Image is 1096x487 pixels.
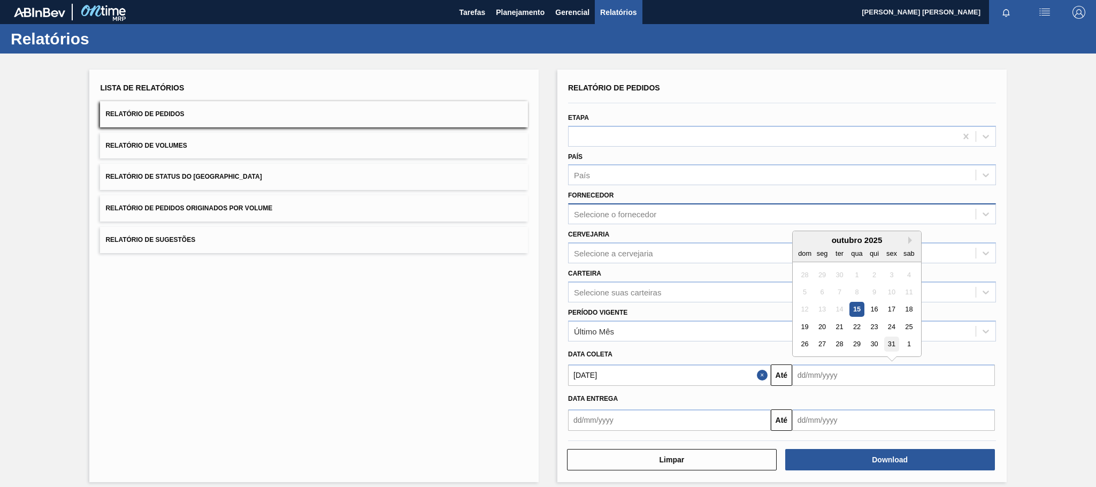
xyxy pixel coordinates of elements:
[867,319,882,334] div: Choose quinta-feira, 23 de outubro de 2025
[459,6,485,19] span: Tarefas
[555,6,589,19] span: Gerencial
[884,319,899,334] div: Choose sexta-feira, 24 de outubro de 2025
[902,319,916,334] div: Choose sábado, 25 de outubro de 2025
[574,171,590,180] div: País
[867,285,882,299] div: Not available quinta-feira, 9 de outubro de 2025
[600,6,637,19] span: Relatórios
[100,164,528,190] button: Relatório de Status do [GEOGRAPHIC_DATA]
[798,337,812,352] div: Choose domingo, 26 de outubro de 2025
[815,285,829,299] div: Not available segunda-feira, 6 de outubro de 2025
[908,237,916,244] button: Next Month
[100,227,528,253] button: Relatório de Sugestões
[989,5,1023,20] button: Notificações
[100,101,528,127] button: Relatório de Pedidos
[798,246,812,261] div: dom
[832,337,847,352] div: Choose terça-feira, 28 de outubro de 2025
[849,319,864,334] div: Choose quarta-feira, 22 de outubro de 2025
[867,246,882,261] div: qui
[1072,6,1085,19] img: Logout
[832,285,847,299] div: Not available terça-feira, 7 de outubro de 2025
[568,351,612,358] span: Data coleta
[568,309,627,316] label: Período Vigente
[100,195,528,222] button: Relatório de Pedidos Originados por Volume
[832,319,847,334] div: Choose terça-feira, 21 de outubro de 2025
[867,268,882,282] div: Not available quinta-feira, 2 de outubro de 2025
[902,246,916,261] div: sab
[568,192,614,199] label: Fornecedor
[902,268,916,282] div: Not available sábado, 4 de outubro de 2025
[574,248,653,257] div: Selecione a cervejaria
[902,285,916,299] div: Not available sábado, 11 de outubro de 2025
[798,285,812,299] div: Not available domingo, 5 de outubro de 2025
[574,326,614,336] div: Último Mês
[574,210,656,219] div: Selecione o fornecedor
[568,270,601,277] label: Carteira
[849,337,864,352] div: Choose quarta-feira, 29 de outubro de 2025
[815,319,829,334] div: Choose segunda-feira, 20 de outubro de 2025
[567,449,777,470] button: Limpar
[105,142,187,149] span: Relatório de Volumes
[496,6,545,19] span: Planejamento
[884,246,899,261] div: sex
[884,337,899,352] div: Choose sexta-feira, 31 de outubro de 2025
[815,268,829,282] div: Not available segunda-feira, 29 de setembro de 2025
[568,153,583,161] label: País
[849,302,864,317] div: Choose quarta-feira, 15 de outubro de 2025
[884,302,899,317] div: Choose sexta-feira, 17 de outubro de 2025
[815,337,829,352] div: Choose segunda-feira, 27 de outubro de 2025
[105,204,272,212] span: Relatório de Pedidos Originados por Volume
[798,268,812,282] div: Not available domingo, 28 de setembro de 2025
[884,285,899,299] div: Not available sexta-feira, 10 de outubro de 2025
[792,364,995,386] input: dd/mm/yyyy
[105,236,195,243] span: Relatório de Sugestões
[785,449,995,470] button: Download
[849,268,864,282] div: Not available quarta-feira, 1 de outubro de 2025
[757,364,771,386] button: Close
[771,409,792,431] button: Até
[815,302,829,317] div: Not available segunda-feira, 13 de outubro de 2025
[815,246,829,261] div: seg
[568,114,589,121] label: Etapa
[574,287,661,296] div: Selecione suas carteiras
[902,302,916,317] div: Choose sábado, 18 de outubro de 2025
[568,83,660,92] span: Relatório de Pedidos
[568,409,771,431] input: dd/mm/yyyy
[568,364,771,386] input: dd/mm/yyyy
[14,7,65,17] img: TNhmsLtSVTkK8tSr43FrP2fwEKptu5GPRR3wAAAABJRU5ErkJggg==
[798,319,812,334] div: Choose domingo, 19 de outubro de 2025
[832,302,847,317] div: Not available terça-feira, 14 de outubro de 2025
[867,337,882,352] div: Choose quinta-feira, 30 de outubro de 2025
[568,231,609,238] label: Cervejaria
[832,246,847,261] div: ter
[771,364,792,386] button: Até
[902,337,916,352] div: Choose sábado, 1 de novembro de 2025
[100,133,528,159] button: Relatório de Volumes
[849,285,864,299] div: Not available quarta-feira, 8 de outubro de 2025
[1038,6,1051,19] img: userActions
[105,110,184,118] span: Relatório de Pedidos
[884,268,899,282] div: Not available sexta-feira, 3 de outubro de 2025
[568,395,618,402] span: Data Entrega
[849,246,864,261] div: qua
[798,302,812,317] div: Not available domingo, 12 de outubro de 2025
[792,409,995,431] input: dd/mm/yyyy
[100,83,184,92] span: Lista de Relatórios
[867,302,882,317] div: Choose quinta-feira, 16 de outubro de 2025
[11,33,201,45] h1: Relatórios
[793,235,921,245] div: outubro 2025
[796,266,917,353] div: month 2025-10
[105,173,262,180] span: Relatório de Status do [GEOGRAPHIC_DATA]
[832,268,847,282] div: Not available terça-feira, 30 de setembro de 2025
